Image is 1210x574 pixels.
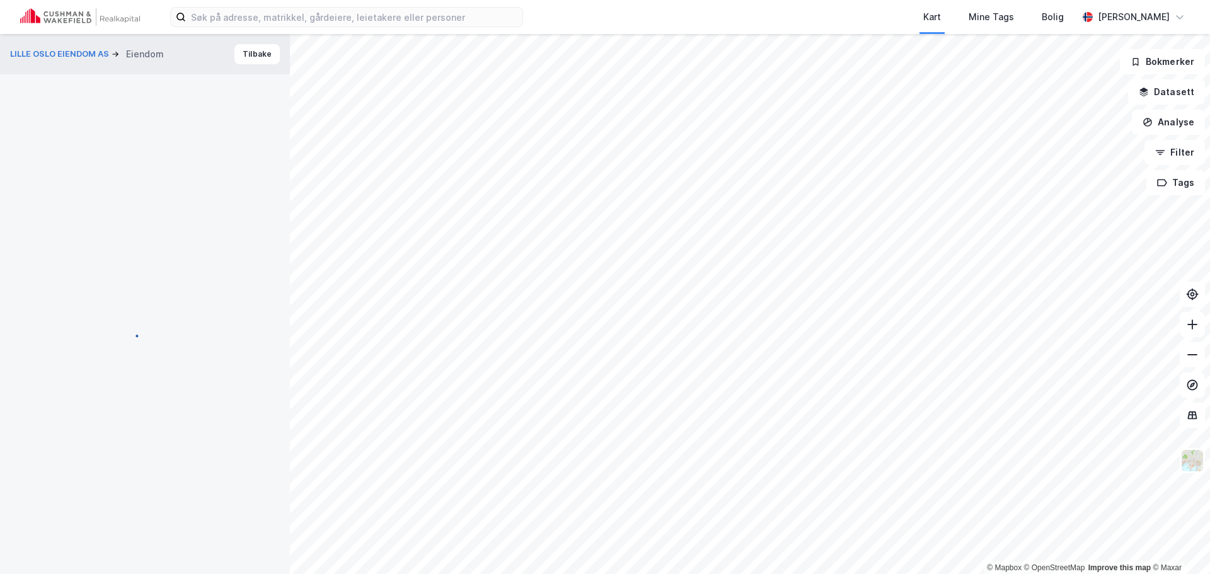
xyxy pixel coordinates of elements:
a: OpenStreetMap [1024,563,1085,572]
button: Filter [1144,140,1205,165]
div: Kart [923,9,941,25]
button: Tags [1146,170,1205,195]
iframe: Chat Widget [1147,514,1210,574]
a: Mapbox [987,563,1022,572]
img: Z [1180,449,1204,473]
div: [PERSON_NAME] [1098,9,1170,25]
button: Tilbake [234,44,280,64]
div: Kontrollprogram for chat [1147,514,1210,574]
button: Bokmerker [1120,49,1205,74]
div: Mine Tags [969,9,1014,25]
input: Søk på adresse, matrikkel, gårdeiere, leietakere eller personer [186,8,522,26]
div: Eiendom [126,47,164,62]
button: Datasett [1128,79,1205,105]
a: Improve this map [1088,563,1151,572]
button: LILLE OSLO EIENDOM AS [10,48,112,60]
button: Analyse [1132,110,1205,135]
img: spinner.a6d8c91a73a9ac5275cf975e30b51cfb.svg [135,327,155,347]
img: cushman-wakefield-realkapital-logo.202ea83816669bd177139c58696a8fa1.svg [20,8,140,26]
div: Bolig [1042,9,1064,25]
